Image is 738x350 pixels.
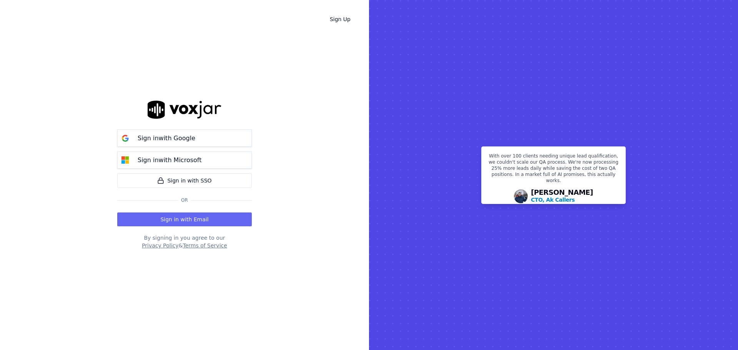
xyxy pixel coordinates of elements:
div: By signing in you agree to our & [117,234,252,249]
p: Sign in with Google [138,134,195,143]
div: [PERSON_NAME] [531,189,593,204]
p: With over 100 clients needing unique lead qualification, we couldn't scale our QA process. We're ... [486,153,621,187]
button: Sign in with Email [117,212,252,226]
button: Terms of Service [183,242,227,249]
a: Sign in with SSO [117,173,252,188]
a: Sign Up [324,12,357,26]
p: CTO, Ak Callers [531,196,575,204]
button: Privacy Policy [142,242,178,249]
button: Sign inwith Microsoft [117,151,252,169]
img: microsoft Sign in button [118,153,133,168]
p: Sign in with Microsoft [138,156,201,165]
img: logo [148,101,221,119]
span: Or [178,197,191,203]
button: Sign inwith Google [117,129,252,147]
img: Avatar [514,189,528,203]
img: google Sign in button [118,131,133,146]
